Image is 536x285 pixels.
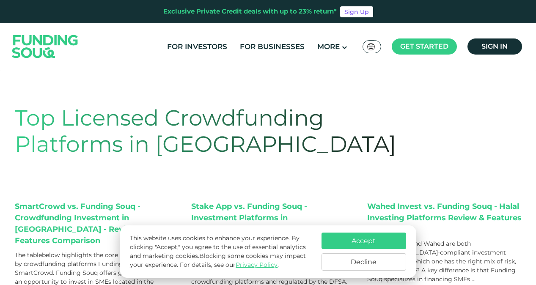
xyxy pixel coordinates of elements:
[180,261,279,269] span: For details, see our .
[236,261,278,269] a: Privacy Policy
[130,252,306,269] span: Blocking some cookies may impact your experience.
[367,239,527,284] div: Funding Souq and Wahed are both [DEMOGRAPHIC_DATA]-compliant investment platforms. But which one ...
[340,6,373,17] a: Sign Up
[322,233,406,249] button: Accept
[400,42,448,50] span: Get started
[467,38,522,55] a: Sign in
[165,40,229,54] a: For Investors
[163,7,337,16] div: Exclusive Private Credit deals with up to 23% return*
[15,201,174,247] div: SmartCrowd vs. Funding Souq - Crowdfunding Investment in [GEOGRAPHIC_DATA] - Reviews & Features C...
[4,25,87,68] img: Logo
[322,253,406,271] button: Decline
[367,201,527,235] div: Wahed Invest vs. Funding Souq - Halal Investing Platforms Review & Features Comparison
[317,42,340,51] span: More
[481,42,508,50] span: Sign in
[191,201,351,247] div: Stake App vs. Funding Souq - Investment Platforms in [GEOGRAPHIC_DATA] - Reviews & Features Compa...
[238,40,307,54] a: For Businesses
[130,234,313,269] p: This website uses cookies to enhance your experience. By clicking "Accept," you agree to the use ...
[367,43,375,50] img: SA Flag
[15,105,424,158] h1: Top Licensed Crowdfunding Platforms in [GEOGRAPHIC_DATA]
